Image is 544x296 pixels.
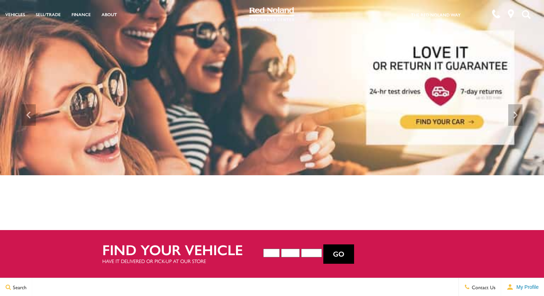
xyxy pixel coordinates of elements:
[301,249,322,257] select: Vehicle Model
[249,10,294,17] a: Red Noland Pre-Owned
[411,11,461,18] a: The Red Noland Way
[501,278,544,296] button: user-profile-menu
[470,283,495,291] span: Contact Us
[102,242,263,257] h2: Find your vehicle
[281,249,300,257] select: Vehicle Make
[514,284,539,290] span: My Profile
[102,257,263,264] p: Have it delivered or pick-up at our store
[11,283,26,291] span: Search
[263,249,280,257] select: Vehicle Year
[323,244,354,264] button: Go
[519,0,533,28] button: Open the search field
[249,7,294,22] img: Red Noland Pre-Owned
